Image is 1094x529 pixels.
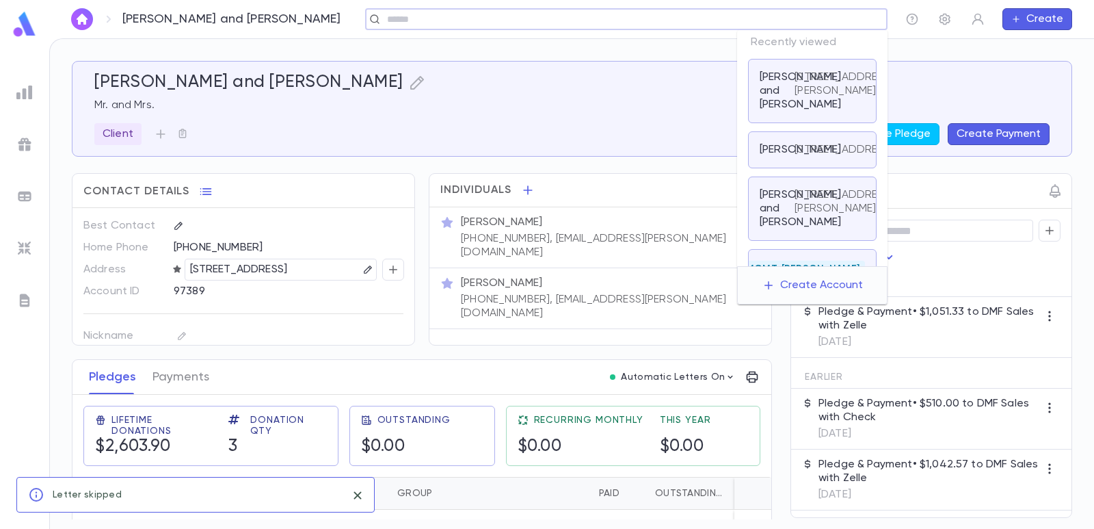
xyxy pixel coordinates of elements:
[621,372,725,383] p: Automatic Letters On
[16,136,33,153] img: campaigns_grey.99e729a5f7ee94e3726e6486bddda8f1.svg
[461,232,751,259] p: [PHONE_NUMBER], [EMAIL_ADDRESS][PERSON_NAME][DOMAIN_NAME]
[152,360,209,394] button: Payments
[518,437,562,457] h5: $0.00
[577,482,599,504] button: Sort
[432,482,454,504] button: Sort
[795,188,894,216] p: [STREET_ADDRESS][PERSON_NAME]
[122,12,341,27] p: [PERSON_NAME] and [PERSON_NAME]
[95,437,171,457] h5: $2,603.90
[440,183,511,197] span: Individuals
[818,335,1039,349] p: [DATE]
[461,216,542,229] p: [PERSON_NAME]
[604,367,741,387] button: Automatic Letters On
[83,185,189,198] span: Contact Details
[94,99,1050,112] p: Mr. and Mrs.
[390,477,493,510] div: Group
[377,415,451,426] span: Outstanding
[250,415,326,437] span: Donation Qty
[190,261,288,278] p: [STREET_ADDRESS]
[760,70,841,112] p: [PERSON_NAME] and [PERSON_NAME]
[751,272,874,298] button: Create Account
[11,11,38,38] img: logo
[818,397,1039,424] p: Pledge & Payment • $510.00 to DMF Sales with Check
[1002,8,1072,30] button: Create
[795,70,894,98] p: [STREET_ADDRESS][PERSON_NAME]
[16,240,33,257] img: imports_grey.530a8a0e642e233f2baf0ef88e8c9fcb.svg
[729,477,811,510] div: Installments
[741,263,865,274] span: MGMT-[PERSON_NAME]
[846,123,939,145] button: Create Pledge
[111,415,212,437] span: Lifetime Donations
[16,292,33,309] img: letters_grey.7941b92b52307dd3b8a917253454ce1c.svg
[83,237,162,259] p: Home Phone
[818,488,1039,502] p: [DATE]
[347,485,369,506] button: close
[83,281,162,302] p: Account ID
[228,437,238,457] h5: 3
[948,123,1050,145] button: Create Payment
[461,293,751,320] p: [PHONE_NUMBER], [EMAIL_ADDRESS][PERSON_NAME][DOMAIN_NAME]
[103,127,133,141] p: Client
[534,415,643,426] span: Recurring Monthly
[818,427,1039,441] p: [DATE]
[633,482,655,504] button: Sort
[83,259,162,281] p: Address
[94,73,403,93] h5: [PERSON_NAME] and [PERSON_NAME]
[660,437,704,457] h5: $0.00
[655,477,722,510] div: Outstanding
[174,281,355,301] div: 97389
[16,188,33,205] img: batches_grey.339ca447c9d9533ef1741baa751efc33.svg
[16,84,33,101] img: reports_grey.c525e4749d1bce6a11f5fe2a8de1b229.svg
[361,437,405,457] h5: $0.00
[660,415,711,426] span: This Year
[397,477,432,510] div: Group
[74,14,90,25] img: home_white.a664292cf8c1dea59945f0da9f25487c.svg
[737,30,888,55] p: Recently viewed
[461,276,542,290] p: [PERSON_NAME]
[760,188,841,229] p: [PERSON_NAME] and [PERSON_NAME]
[760,143,841,157] p: [PERSON_NAME]
[795,143,894,157] p: [STREET_ADDRESS]
[83,325,162,347] p: Nickname
[818,458,1039,485] p: Pledge & Payment • $1,042.57 to DMF Sales with Zelle
[83,215,162,237] p: Best Contact
[805,372,843,383] span: Earlier
[626,477,729,510] div: Outstanding
[493,477,626,510] div: Paid
[174,237,403,257] div: [PHONE_NUMBER]
[818,305,1039,333] p: Pledge & Payment • $1,051.33 to DMF Sales with Zelle
[599,477,619,510] div: Paid
[94,123,142,145] div: Client
[89,360,136,394] button: Pledges
[53,482,122,508] div: Letter skipped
